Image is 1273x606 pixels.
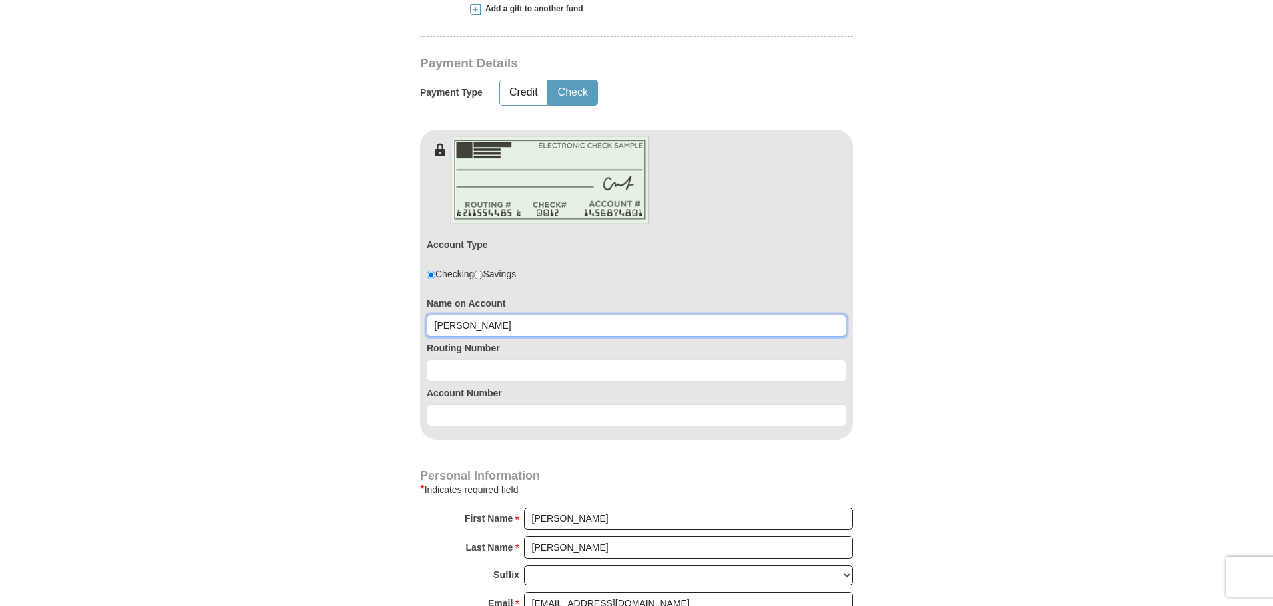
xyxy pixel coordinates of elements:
img: check-en.png [450,136,650,224]
strong: Last Name [466,538,513,557]
span: Add a gift to another fund [481,3,583,15]
label: Account Number [427,386,846,400]
label: Account Type [427,238,488,251]
button: Credit [500,80,547,105]
div: Indicates required field [420,482,853,498]
strong: Suffix [493,565,519,584]
strong: First Name [465,509,513,528]
h4: Personal Information [420,470,853,481]
div: Checking Savings [427,267,516,281]
h5: Payment Type [420,87,483,98]
label: Routing Number [427,341,846,355]
h3: Payment Details [420,56,760,71]
button: Check [549,80,597,105]
label: Name on Account [427,297,846,310]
